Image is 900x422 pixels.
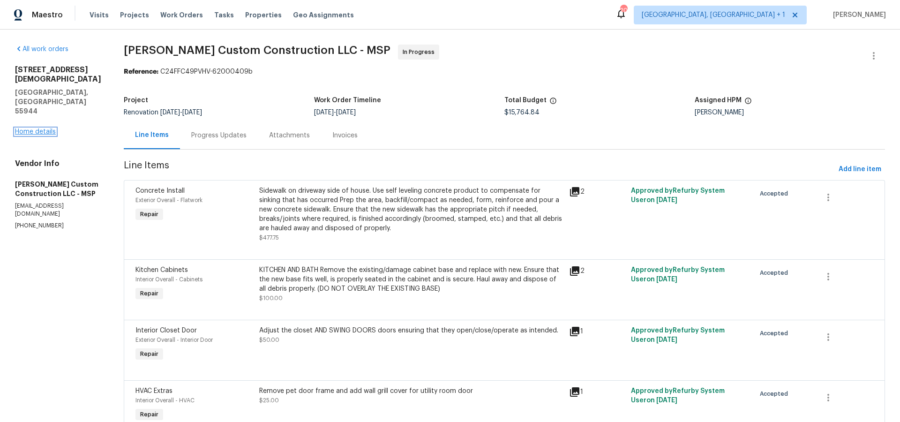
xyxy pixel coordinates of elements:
[504,109,540,116] span: $15,764.84
[839,164,881,175] span: Add line item
[15,180,101,198] h5: [PERSON_NAME] Custom Construction LLC - MSP
[135,197,202,203] span: Exterior Overall - Flatwork
[259,386,563,396] div: Remove pet door frame and add wall grill cover for utility room door
[124,45,390,56] span: [PERSON_NAME] Custom Construction LLC - MSP
[259,398,279,403] span: $25.00
[136,210,162,219] span: Repair
[15,222,101,230] p: [PHONE_NUMBER]
[695,97,742,104] h5: Assigned HPM
[259,186,563,233] div: Sidewalk on driveway side of house. Use self leveling concrete product to compensate for sinking ...
[656,397,677,404] span: [DATE]
[15,128,56,135] a: Home details
[631,267,725,283] span: Approved by Refurby System User on
[136,289,162,298] span: Repair
[403,47,438,57] span: In Progress
[760,389,792,399] span: Accepted
[504,97,547,104] h5: Total Budget
[15,159,101,168] h4: Vendor Info
[760,329,792,338] span: Accepted
[314,109,356,116] span: -
[332,131,358,140] div: Invoices
[569,386,625,398] div: 1
[631,327,725,343] span: Approved by Refurby System User on
[695,109,885,116] div: [PERSON_NAME]
[124,68,158,75] b: Reference:
[135,277,202,282] span: Interior Overall - Cabinets
[160,10,203,20] span: Work Orders
[135,267,188,273] span: Kitchen Cabinets
[135,398,195,403] span: Interior Overall - HVAC
[15,202,101,218] p: [EMAIL_ADDRESS][DOMAIN_NAME]
[245,10,282,20] span: Properties
[259,326,563,335] div: Adjust the closet AND SWING DOORS doors ensuring that they open/close/operate as intended.
[124,161,835,178] span: Line Items
[269,131,310,140] div: Attachments
[90,10,109,20] span: Visits
[314,97,381,104] h5: Work Order Timeline
[32,10,63,20] span: Maestro
[744,97,752,109] span: The hpm assigned to this work order.
[15,88,101,116] h5: [GEOGRAPHIC_DATA], [GEOGRAPHIC_DATA] 55944
[15,46,68,53] a: All work orders
[656,337,677,343] span: [DATE]
[835,161,885,178] button: Add line item
[569,265,625,277] div: 2
[642,10,785,20] span: [GEOGRAPHIC_DATA], [GEOGRAPHIC_DATA] + 1
[214,12,234,18] span: Tasks
[124,109,202,116] span: Renovation
[15,65,101,84] h2: [STREET_ADDRESS][DEMOGRAPHIC_DATA]
[760,268,792,278] span: Accepted
[760,189,792,198] span: Accepted
[135,188,185,194] span: Concrete Install
[259,265,563,294] div: KITCHEN AND BATH Remove the existing/damage cabinet base and replace with new. Ensure that the ne...
[160,109,180,116] span: [DATE]
[656,197,677,203] span: [DATE]
[656,276,677,283] span: [DATE]
[135,388,172,394] span: HVAC Extras
[120,10,149,20] span: Projects
[136,410,162,419] span: Repair
[829,10,886,20] span: [PERSON_NAME]
[191,131,247,140] div: Progress Updates
[135,130,169,140] div: Line Items
[182,109,202,116] span: [DATE]
[259,295,283,301] span: $100.00
[631,188,725,203] span: Approved by Refurby System User on
[620,6,627,15] div: 20
[259,337,279,343] span: $50.00
[569,186,625,197] div: 2
[293,10,354,20] span: Geo Assignments
[549,97,557,109] span: The total cost of line items that have been proposed by Opendoor. This sum includes line items th...
[124,97,148,104] h5: Project
[569,326,625,337] div: 1
[124,67,885,76] div: C24FFC49PVHV-62000409b
[314,109,334,116] span: [DATE]
[631,388,725,404] span: Approved by Refurby System User on
[135,337,213,343] span: Exterior Overall - Interior Door
[259,235,279,241] span: $477.75
[136,349,162,359] span: Repair
[336,109,356,116] span: [DATE]
[135,327,197,334] span: Interior Closet Door
[160,109,202,116] span: -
